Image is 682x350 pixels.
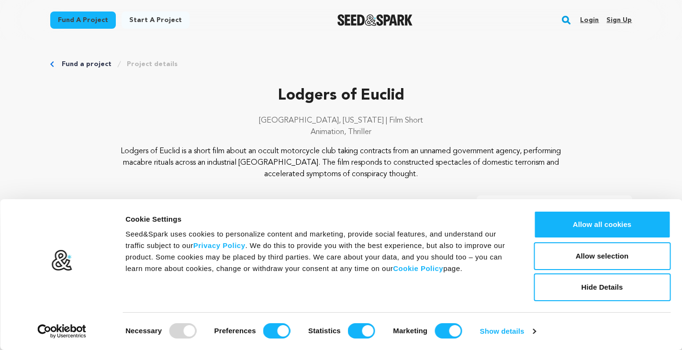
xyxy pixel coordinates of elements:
p: Lodgers of Euclid [50,84,632,107]
a: Login [580,12,599,28]
p: Animation, Thriller [50,126,632,138]
strong: Necessary [125,327,162,335]
a: Fund a project [50,11,116,29]
a: Sign up [606,12,632,28]
p: Lodgers of Euclid is a short film about an occult motorcycle club taking contracts from an unname... [108,146,574,180]
button: Allow selection [534,242,671,270]
strong: Preferences [214,327,256,335]
a: Show details [480,324,536,339]
a: Usercentrics Cookiebot - opens in a new window [20,324,104,339]
strong: Marketing [393,327,427,335]
button: Allow all cookies [534,211,671,238]
img: Seed&Spark Logo Dark Mode [337,14,413,26]
div: Breadcrumb [50,59,632,69]
div: Seed&Spark uses cookies to personalize content and marketing, provide social features, and unders... [125,228,512,274]
a: Cookie Policy [393,264,443,272]
a: Project details [127,59,178,69]
button: Hide Details [534,273,671,301]
img: logo [51,249,73,271]
p: [GEOGRAPHIC_DATA], [US_STATE] | Film Short [50,115,632,126]
a: Start a project [122,11,190,29]
a: Seed&Spark Homepage [337,14,413,26]
div: Cookie Settings [125,214,512,225]
a: Fund a project [62,59,112,69]
a: Privacy Policy [193,241,246,249]
strong: Statistics [308,327,341,335]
